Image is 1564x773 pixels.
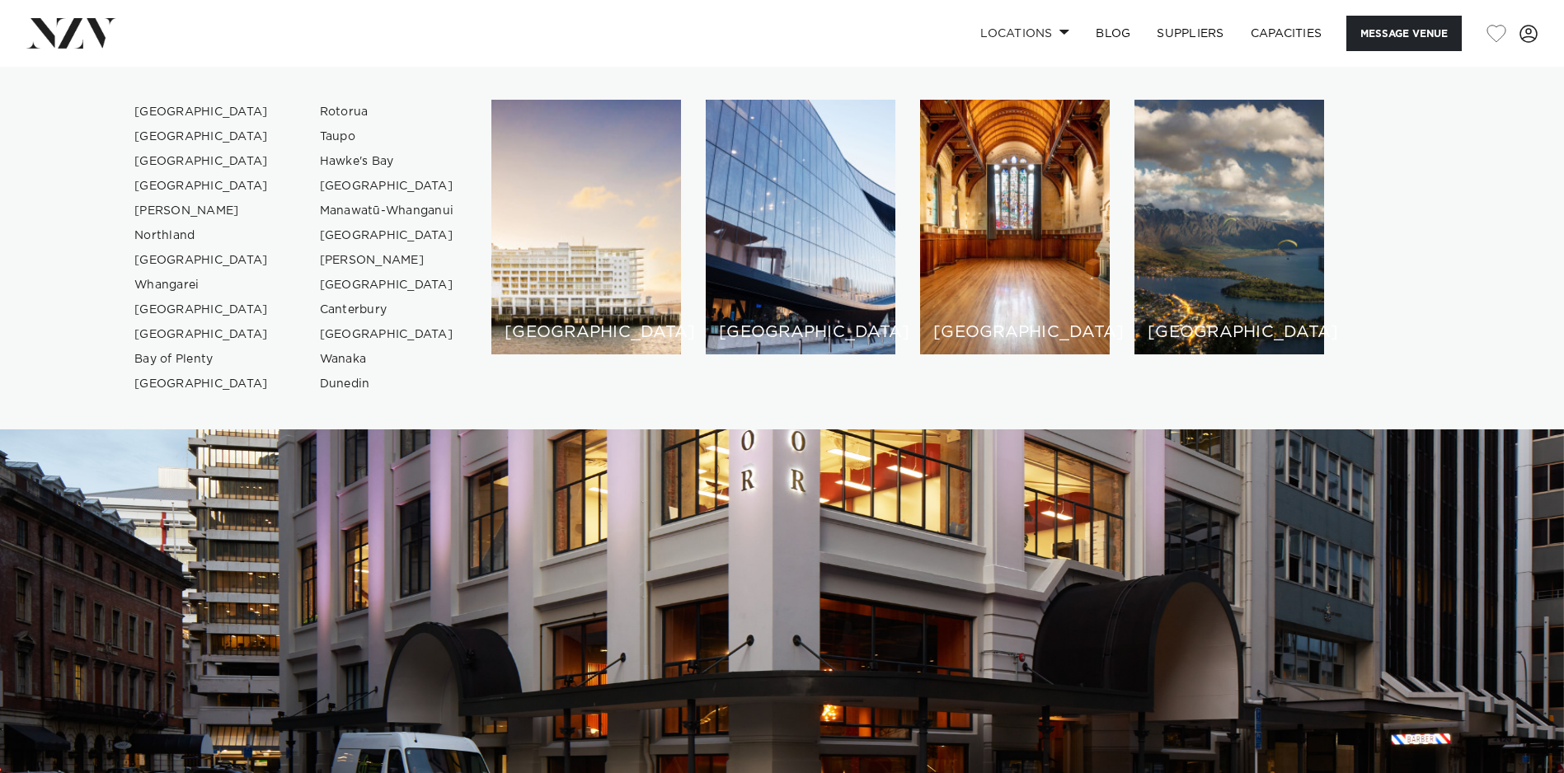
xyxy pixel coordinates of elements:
h6: [GEOGRAPHIC_DATA] [1148,324,1311,341]
a: Canterbury [307,297,467,322]
img: nzv-logo.png [26,18,116,48]
a: [GEOGRAPHIC_DATA] [121,248,282,273]
a: [GEOGRAPHIC_DATA] [307,174,467,199]
a: Wellington venues [GEOGRAPHIC_DATA] [706,100,895,354]
a: Christchurch venues [GEOGRAPHIC_DATA] [920,100,1110,354]
a: Queenstown venues [GEOGRAPHIC_DATA] [1134,100,1324,354]
a: [GEOGRAPHIC_DATA] [121,297,282,322]
button: Message Venue [1346,16,1462,51]
a: [GEOGRAPHIC_DATA] [307,223,467,248]
a: [GEOGRAPHIC_DATA] [121,322,282,347]
a: Manawatū-Whanganui [307,199,467,223]
h6: [GEOGRAPHIC_DATA] [505,324,668,341]
a: Bay of Plenty [121,347,282,372]
h6: [GEOGRAPHIC_DATA] [933,324,1097,341]
a: Dunedin [307,372,467,396]
a: Auckland venues [GEOGRAPHIC_DATA] [491,100,681,354]
a: BLOG [1083,16,1144,51]
a: SUPPLIERS [1144,16,1237,51]
a: [GEOGRAPHIC_DATA] [121,174,282,199]
h6: [GEOGRAPHIC_DATA] [719,324,882,341]
a: Taupo [307,124,467,149]
a: [GEOGRAPHIC_DATA] [307,273,467,297]
a: [GEOGRAPHIC_DATA] [307,322,467,347]
a: [GEOGRAPHIC_DATA] [121,124,282,149]
a: [GEOGRAPHIC_DATA] [121,100,282,124]
a: Hawke's Bay [307,149,467,174]
a: Wanaka [307,347,467,372]
a: Locations [967,16,1083,51]
a: Northland [121,223,282,248]
a: [PERSON_NAME] [307,248,467,273]
a: Whangarei [121,273,282,297]
a: Rotorua [307,100,467,124]
a: Capacities [1238,16,1336,51]
a: [GEOGRAPHIC_DATA] [121,149,282,174]
a: [PERSON_NAME] [121,199,282,223]
a: [GEOGRAPHIC_DATA] [121,372,282,396]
